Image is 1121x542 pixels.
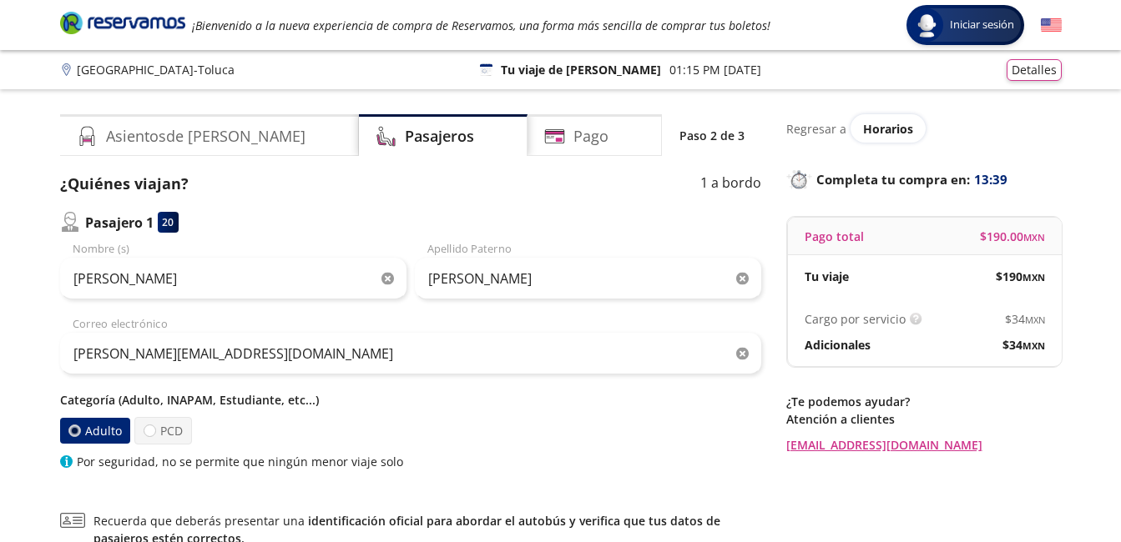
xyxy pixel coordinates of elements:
button: Detalles [1007,59,1062,81]
p: 1 a bordo [700,173,761,195]
small: MXN [1023,339,1045,352]
p: Paso 2 de 3 [679,127,745,144]
p: Tu viaje [805,268,849,285]
p: Tu viaje de [PERSON_NAME] [501,61,661,78]
p: [GEOGRAPHIC_DATA] - Toluca [77,61,235,78]
p: Completa tu compra en : [786,168,1062,191]
span: $ 190 [996,268,1045,285]
span: $ 34 [1002,336,1045,354]
p: Regresar a [786,120,846,138]
input: Correo electrónico [60,333,761,374]
div: 20 [158,212,179,233]
p: ¿Te podemos ayudar? [786,393,1062,410]
div: Regresar a ver horarios [786,114,1062,143]
input: Nombre (s) [60,258,406,299]
p: Categoría (Adulto, INAPAM, Estudiante, etc...) [60,391,761,409]
label: Adulto [59,418,129,444]
small: MXN [1023,271,1045,284]
button: English [1041,15,1062,36]
h4: Asientos de [PERSON_NAME] [106,125,305,148]
p: Atención a clientes [786,410,1062,428]
span: 13:39 [974,170,1007,189]
p: ¿Quiénes viajan? [60,173,189,195]
i: Brand Logo [60,10,185,35]
p: Cargo por servicio [805,310,906,328]
label: PCD [134,417,192,444]
p: Pasajero 1 [85,213,154,233]
p: Adicionales [805,336,871,354]
em: ¡Bienvenido a la nueva experiencia de compra de Reservamos, una forma más sencilla de comprar tus... [192,18,770,33]
span: $ 190.00 [980,228,1045,245]
span: $ 34 [1005,310,1045,328]
p: Pago total [805,228,864,245]
p: 01:15 PM [DATE] [669,61,761,78]
a: Brand Logo [60,10,185,40]
small: MXN [1025,314,1045,326]
input: Apellido Paterno [415,258,761,299]
h4: Pago [573,125,608,148]
span: Iniciar sesión [943,17,1021,33]
span: Horarios [863,121,913,137]
p: Por seguridad, no se permite que ningún menor viaje solo [77,453,403,470]
small: MXN [1023,231,1045,243]
a: [EMAIL_ADDRESS][DOMAIN_NAME] [786,436,1062,454]
h4: Pasajeros [405,125,474,148]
